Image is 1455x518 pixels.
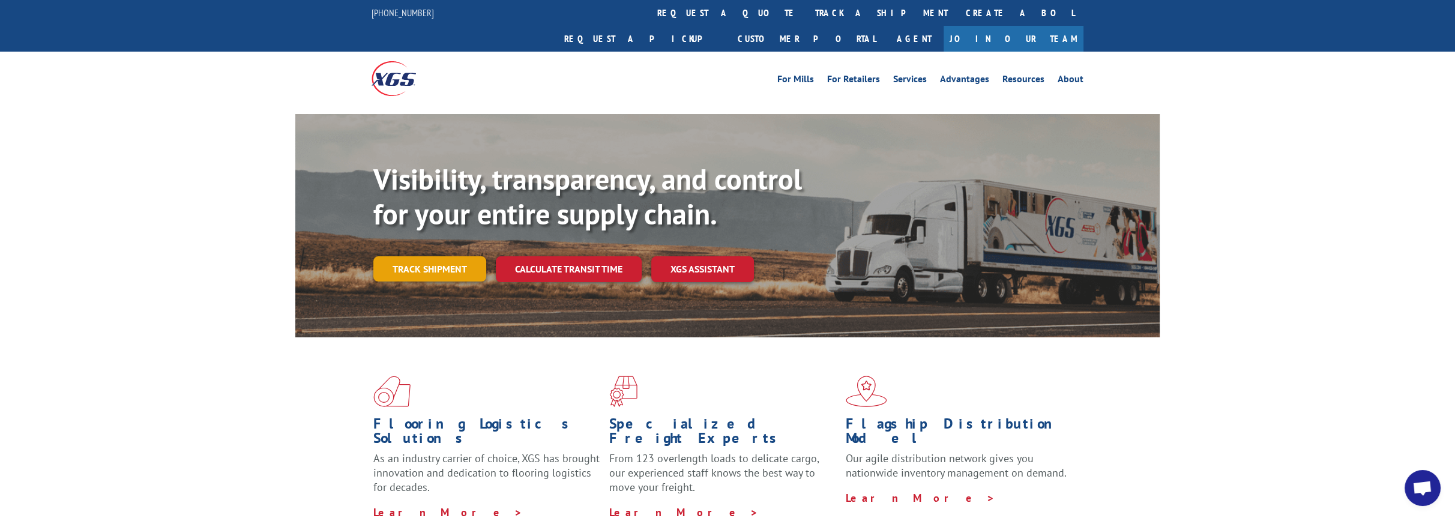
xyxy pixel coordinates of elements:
a: Services [893,74,927,88]
b: Visibility, transparency, and control for your entire supply chain. [373,160,802,232]
a: Calculate transit time [496,256,642,282]
img: xgs-icon-flagship-distribution-model-red [846,376,887,407]
a: Track shipment [373,256,486,282]
a: For Retailers [827,74,880,88]
a: XGS ASSISTANT [651,256,754,282]
a: About [1058,74,1083,88]
a: For Mills [777,74,814,88]
h1: Specialized Freight Experts [609,417,836,451]
a: Join Our Team [944,26,1083,52]
a: Advantages [940,74,989,88]
div: Open chat [1405,470,1441,506]
h1: Flooring Logistics Solutions [373,417,600,451]
span: Our agile distribution network gives you nationwide inventory management on demand. [846,451,1067,480]
a: Agent [885,26,944,52]
a: [PHONE_NUMBER] [372,7,434,19]
h1: Flagship Distribution Model [846,417,1073,451]
a: Resources [1002,74,1044,88]
span: As an industry carrier of choice, XGS has brought innovation and dedication to flooring logistics... [373,451,600,494]
img: xgs-icon-total-supply-chain-intelligence-red [373,376,411,407]
a: Learn More > [846,491,995,505]
a: Request a pickup [555,26,729,52]
p: From 123 overlength loads to delicate cargo, our experienced staff knows the best way to move you... [609,451,836,505]
a: Customer Portal [729,26,885,52]
img: xgs-icon-focused-on-flooring-red [609,376,637,407]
